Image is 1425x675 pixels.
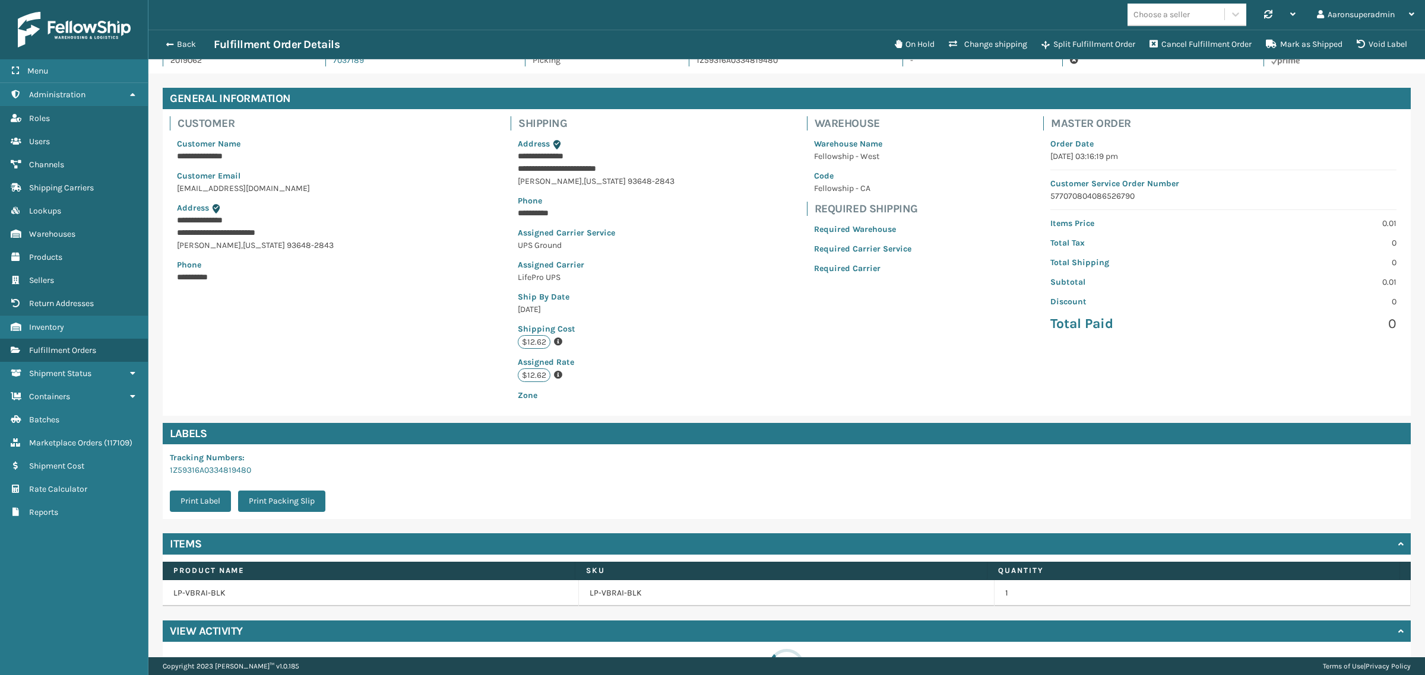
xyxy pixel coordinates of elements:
span: , [241,240,243,250]
p: Required Carrier Service [814,243,911,255]
span: [PERSON_NAME] [177,240,241,250]
i: Mark as Shipped [1266,40,1277,48]
i: Cancel Fulfillment Order [1149,40,1158,48]
span: , [582,176,584,186]
button: Print Packing Slip [238,491,325,512]
span: Shipment Status [29,368,91,378]
p: [DATE] [518,303,674,316]
p: 0 [1231,237,1396,249]
span: Address [518,139,550,149]
span: Rate Calculator [29,484,87,494]
p: Total Shipping [1050,256,1216,269]
p: 0 [1231,295,1396,308]
label: Product Name [173,565,564,576]
h4: Shipping [518,116,682,130]
span: Roles [29,113,50,123]
button: Print Label [170,491,231,512]
label: SKU [586,565,977,576]
span: Batches [29,415,59,425]
span: Tracking Numbers : [170,453,245,463]
p: Customer Name [177,138,379,150]
p: Copyright 2023 [PERSON_NAME]™ v 1.0.185 [163,657,299,675]
button: Void Label [1350,33,1414,56]
button: Mark as Shipped [1259,33,1350,56]
p: [DATE] 03:16:19 pm [1050,150,1396,163]
h4: General Information [163,88,1411,109]
span: [US_STATE] [584,176,626,186]
h4: Items [170,537,202,551]
span: Return Addresses [29,298,94,308]
p: 1Z59316A0334819480 [696,54,881,66]
p: LifePro UPS [518,271,674,284]
p: Items Price [1050,217,1216,230]
p: Order Date [1050,138,1396,150]
p: 577070804086526790 [1050,190,1396,202]
h4: Master Order [1051,116,1404,130]
p: Fellowship - CA [814,182,911,195]
p: Warehouse Name [814,138,911,150]
a: Privacy Policy [1366,662,1411,670]
p: Shipping Cost [518,323,674,335]
p: Phone [177,259,379,271]
img: logo [18,12,131,47]
p: Assigned Carrier Service [518,227,674,239]
span: Administration [29,90,85,100]
a: LP-VBRAI-BLK [590,587,642,599]
p: UPS Ground [518,239,674,251]
p: Assigned Carrier [518,259,674,271]
span: Sellers [29,275,54,285]
p: Ship By Date [518,291,674,303]
h4: Required Shipping [815,202,919,216]
h4: Labels [163,423,1411,444]
button: Back [159,39,214,50]
p: Subtotal [1050,276,1216,288]
span: Marketplace Orders [29,438,102,448]
p: $12.62 [518,368,550,382]
p: Code [814,170,911,182]
span: 93648-2843 [287,240,334,250]
span: Address [177,203,209,213]
h3: Fulfillment Order Details [214,37,340,52]
span: Fulfillment Orders [29,345,96,355]
a: 1Z59316A0334819480 [170,465,251,475]
span: Channels [29,160,64,170]
td: 1 [995,580,1411,606]
p: 0.01 [1231,217,1396,230]
button: Split Fulfillment Order [1034,33,1142,56]
span: Shipment Cost [29,461,84,471]
h4: Warehouse [815,116,919,130]
i: Split Fulfillment Order [1041,41,1050,49]
p: 0 [1231,256,1396,269]
p: 0 [1231,315,1396,333]
h4: View Activity [170,624,243,638]
p: Customer Email [177,170,379,182]
i: On Hold [895,40,902,48]
label: Quantity [998,565,1389,576]
span: Inventory [29,322,64,332]
p: - [910,54,1041,66]
p: Customer Service Order Number [1050,177,1396,190]
p: Required Warehouse [814,223,911,235]
p: Assigned Rate [518,356,674,368]
button: Cancel Fulfillment Order [1142,33,1259,56]
p: Discount [1050,295,1216,308]
span: [US_STATE] [243,240,285,250]
span: Containers [29,391,70,402]
span: [PERSON_NAME] [518,176,582,186]
span: Reports [29,507,58,517]
div: | [1323,657,1411,675]
p: $12.62 [518,335,550,349]
i: VOIDLABEL [1357,40,1365,48]
p: Required Carrier [814,262,911,275]
span: Menu [27,66,48,76]
span: Products [29,252,62,262]
button: Change shipping [942,33,1034,56]
p: 0.01 [1231,276,1396,288]
i: Change shipping [949,40,957,48]
div: Choose a seller [1133,8,1190,21]
p: Total Tax [1050,237,1216,249]
span: ( 117109 ) [104,438,132,448]
p: 2019062 [170,54,304,66]
span: Warehouses [29,229,75,239]
p: Fellowship - West [814,150,911,163]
